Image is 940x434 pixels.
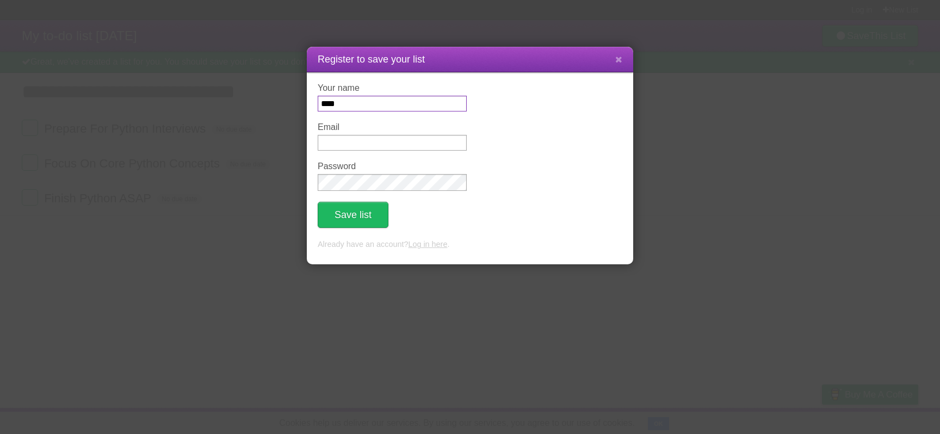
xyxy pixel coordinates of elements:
label: Email [318,122,467,132]
label: Your name [318,83,467,93]
h1: Register to save your list [318,52,622,67]
label: Password [318,162,467,171]
button: Save list [318,202,388,228]
p: Already have an account? . [318,239,622,251]
a: Log in here [408,240,447,249]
